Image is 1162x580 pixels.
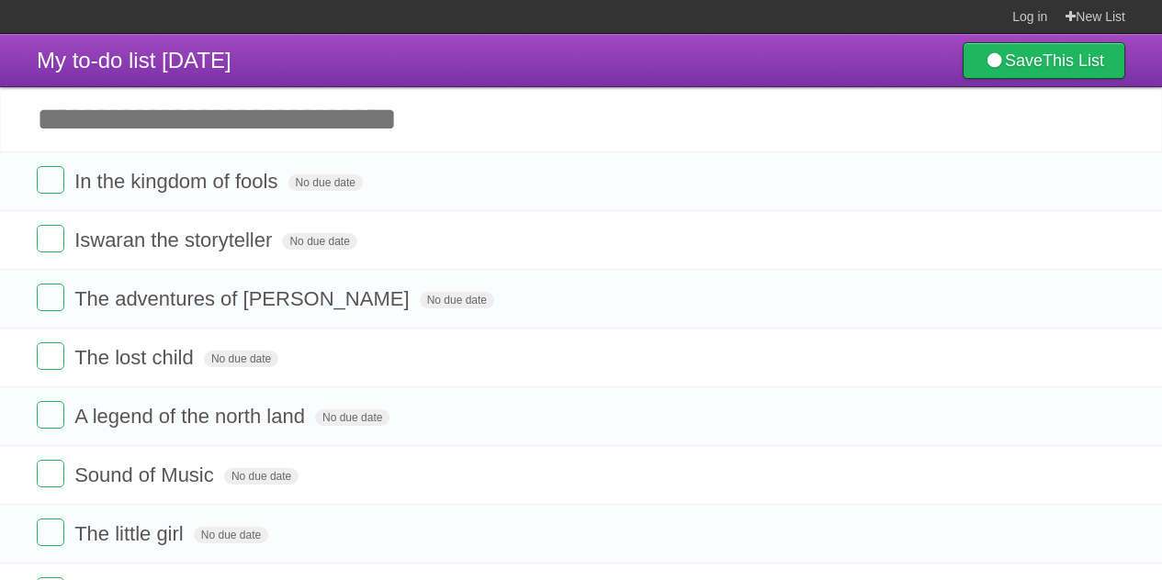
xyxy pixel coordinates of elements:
label: Done [37,166,64,194]
label: Done [37,401,64,429]
span: No due date [282,233,356,250]
span: The little girl [74,522,188,545]
span: No due date [194,527,268,543]
label: Done [37,342,64,370]
span: The lost child [74,346,198,369]
span: In the kingdom of fools [74,170,282,193]
b: This List [1043,51,1104,70]
a: SaveThis List [963,42,1125,79]
label: Done [37,519,64,546]
span: A legend of the north land [74,405,310,428]
span: No due date [288,174,363,191]
span: No due date [224,468,299,485]
span: No due date [420,292,494,308]
span: No due date [204,351,278,367]
span: The adventures of [PERSON_NAME] [74,287,413,310]
label: Done [37,460,64,487]
span: Sound of Music [74,463,219,486]
label: Done [37,225,64,252]
span: Iswaran the storyteller [74,229,276,251]
span: My to-do list [DATE] [37,48,231,72]
label: Done [37,284,64,311]
span: No due date [315,409,389,426]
